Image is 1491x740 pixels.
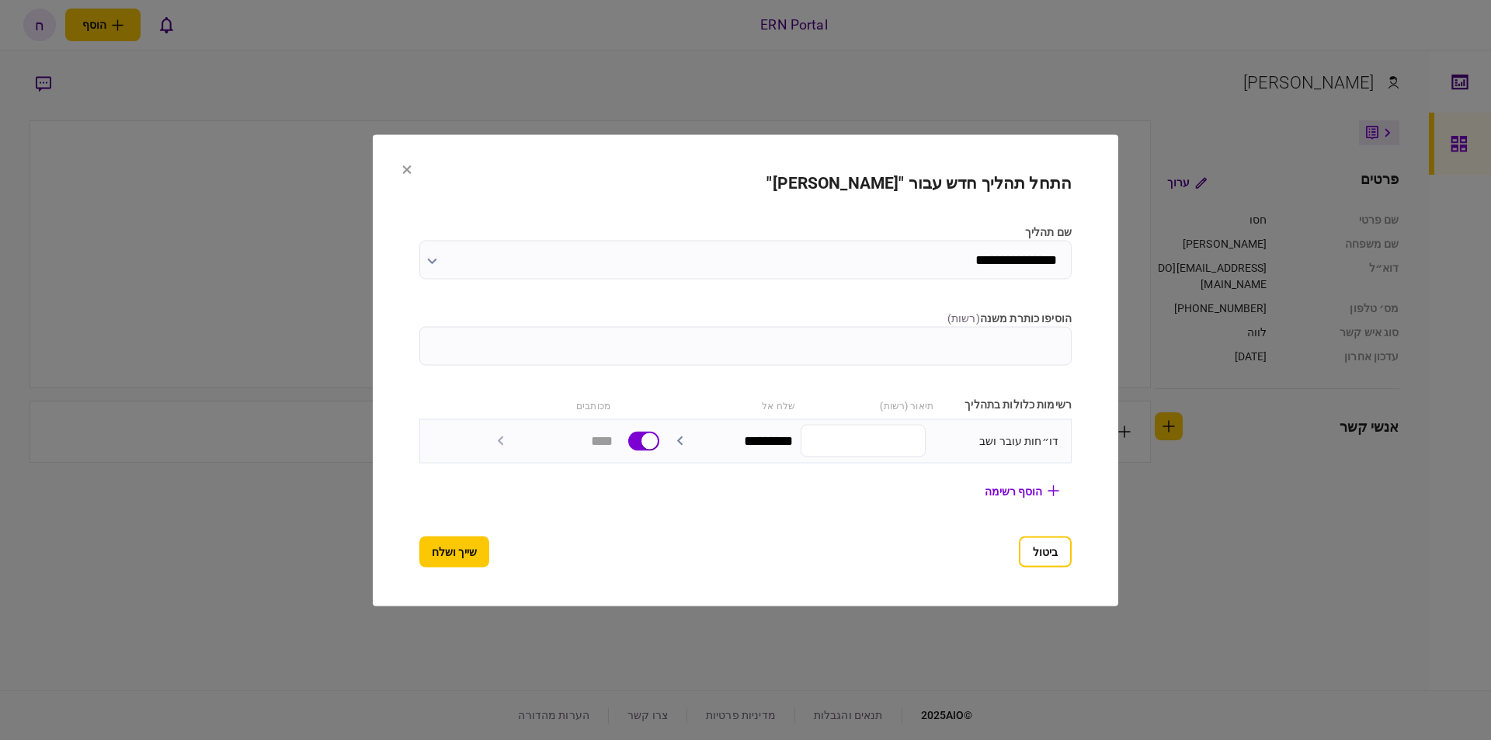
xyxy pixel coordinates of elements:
[1019,536,1072,567] button: ביטול
[419,326,1072,365] input: הוסיפו כותרת משנה
[665,396,795,412] div: שלח אל
[480,396,610,412] div: מכותבים
[933,433,1058,449] div: דו״חות עובר ושב
[419,310,1072,326] label: הוסיפו כותרת משנה
[419,536,489,567] button: שייך ושלח
[419,173,1072,193] h2: התחל תהליך חדש עבור "[PERSON_NAME]"
[947,311,980,324] span: ( רשות )
[419,240,1072,279] input: שם תהליך
[803,396,933,412] div: תיאור (רשות)
[972,477,1072,505] button: הוסף רשימה
[419,224,1072,240] label: שם תהליך
[941,396,1072,412] div: רשימות כלולות בתהליך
